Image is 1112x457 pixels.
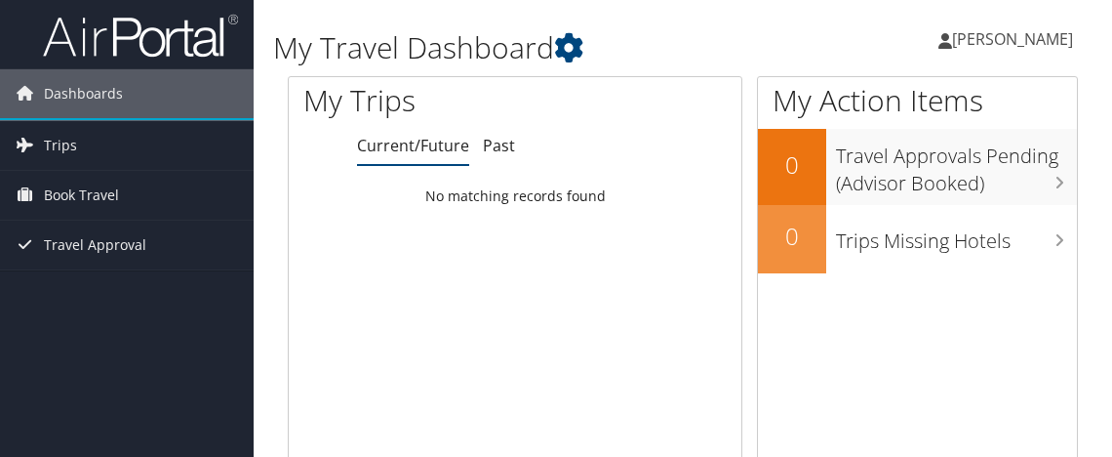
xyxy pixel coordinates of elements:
span: [PERSON_NAME] [952,28,1073,50]
img: airportal-logo.png [43,13,238,59]
span: Book Travel [44,171,119,220]
h3: Travel Approvals Pending (Advisor Booked) [836,133,1077,197]
h3: Trips Missing Hotels [836,218,1077,255]
h2: 0 [758,148,826,182]
span: Dashboards [44,69,123,118]
h1: My Action Items [758,80,1077,121]
a: [PERSON_NAME] [938,10,1092,68]
span: Travel Approval [44,221,146,270]
td: No matching records found [289,179,741,214]
a: Current/Future [357,135,469,156]
h1: My Trips [303,80,538,121]
span: Trips [44,121,77,170]
h2: 0 [758,220,826,253]
a: 0Trips Missing Hotels [758,205,1077,273]
h1: My Travel Dashboard [273,27,819,68]
a: 0Travel Approvals Pending (Advisor Booked) [758,129,1077,204]
a: Past [483,135,515,156]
